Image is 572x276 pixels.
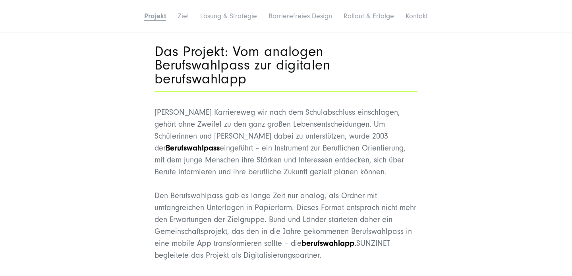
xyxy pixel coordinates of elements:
[155,45,417,86] h2: Das Projekt: Vom analogen Berufswahlpass zur digitalen berufswahlapp
[155,106,417,178] p: [PERSON_NAME] Karriereweg wir nach dem Schulabschluss einschlagen, gehört ohne Zweifel zu den gan...
[406,12,428,20] a: Kontakt
[144,12,166,20] a: Projekt
[344,12,394,20] a: Rollout & Erfolge
[200,12,257,20] a: Lösung & Strategie
[166,143,220,152] strong: Berufswahlpass
[178,12,189,20] a: Ziel
[301,239,354,248] strong: berufswahlapp
[269,12,332,20] a: Barrierefreies Design
[301,239,356,248] span: .
[155,190,417,261] p: Den Berufswahlpass gab es lange Zeit nur analog, als Ordner mit umfangreichen Unterlagen in Papie...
